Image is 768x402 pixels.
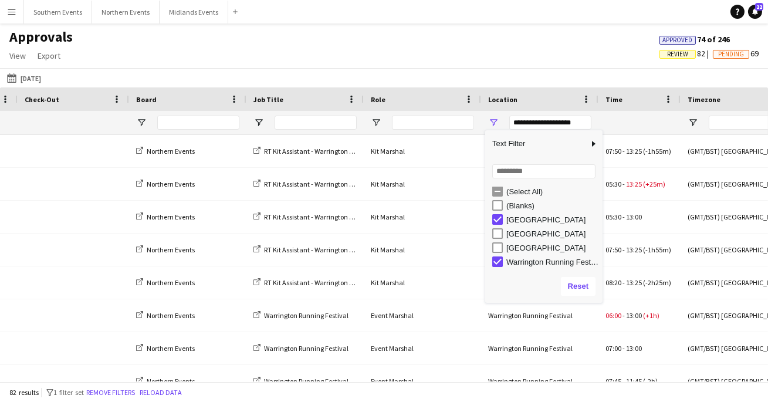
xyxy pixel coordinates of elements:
[622,344,625,353] span: -
[605,311,621,320] span: 06:00
[136,212,195,221] a: Northern Events
[253,147,399,156] a: RT Kit Assistant - Warrington Running Festival
[264,245,399,254] span: RT Kit Assistant - Warrington Running Festival
[364,332,481,364] div: Event Marshal
[622,311,625,320] span: -
[136,278,195,287] a: Northern Events
[264,180,399,188] span: RT Kit Assistant - Warrington Running Festival
[622,377,625,386] span: -
[160,1,228,23] button: Midlands Events
[626,147,642,156] span: 13:25
[643,180,665,188] span: (+25m)
[147,180,195,188] span: Northern Events
[488,95,517,104] span: Location
[622,212,625,221] span: -
[605,278,621,287] span: 08:20
[33,48,65,63] a: Export
[605,147,621,156] span: 07:50
[688,95,720,104] span: Timezone
[688,117,698,128] button: Open Filter Menu
[605,245,621,254] span: 07:50
[253,212,399,221] a: RT Kit Assistant - Warrington Running Festival
[92,1,160,23] button: Northern Events
[5,71,43,85] button: [DATE]
[275,116,357,130] input: Job Title Filter Input
[136,245,195,254] a: Northern Events
[364,168,481,200] div: Kit Marshal
[718,50,744,58] span: Pending
[605,212,621,221] span: 05:30
[488,117,499,128] button: Open Filter Menu
[485,134,588,154] span: Text Filter
[253,95,283,104] span: Job Title
[364,365,481,397] div: Event Marshal
[506,244,599,252] div: [GEOGRAPHIC_DATA]
[667,50,688,58] span: Review
[371,117,381,128] button: Open Filter Menu
[371,95,385,104] span: Role
[506,258,599,266] div: Warrington Running Festival
[136,344,195,353] a: Northern Events
[659,34,730,45] span: 74 of 246
[38,50,60,61] span: Export
[264,147,399,156] span: RT Kit Assistant - Warrington Running Festival
[253,245,399,254] a: RT Kit Assistant - Warrington Running Festival
[84,386,137,399] button: Remove filters
[643,377,658,386] span: (-2h)
[481,135,598,167] div: Warrington Running Festival
[136,377,195,386] a: Northern Events
[364,135,481,167] div: Kit Marshal
[9,50,26,61] span: View
[392,116,474,130] input: Role Filter Input
[137,386,184,399] button: Reload data
[622,180,625,188] span: -
[605,344,621,353] span: 07:00
[506,201,599,210] div: (Blanks)
[136,311,195,320] a: Northern Events
[605,180,621,188] span: 05:30
[147,147,195,156] span: Northern Events
[147,344,195,353] span: Northern Events
[605,95,622,104] span: Time
[506,229,599,238] div: [GEOGRAPHIC_DATA]
[253,344,349,353] a: Warrington Running Festival
[643,311,659,320] span: (+1h)
[748,5,762,19] a: 22
[364,201,481,233] div: Kit Marshal
[626,377,642,386] span: 11:45
[481,332,598,364] div: Warrington Running Festival
[492,164,596,178] input: Search filter values
[147,278,195,287] span: Northern Events
[626,311,642,320] span: 13:00
[626,180,642,188] span: 13:25
[136,117,147,128] button: Open Filter Menu
[147,245,195,254] span: Northern Events
[25,95,59,104] span: Check-Out
[253,180,399,188] a: RT Kit Assistant - Warrington Running Festival
[622,278,625,287] span: -
[643,245,671,254] span: (-1h55m)
[157,116,239,130] input: Board Filter Input
[481,234,598,266] div: Warrington Running Festival
[364,299,481,332] div: Event Marshal
[24,1,92,23] button: Southern Events
[755,3,763,11] span: 22
[481,266,598,299] div: Warrington Running Festival
[626,278,642,287] span: 13:25
[481,201,598,233] div: Warrington Running Festival
[622,245,625,254] span: -
[663,36,693,44] span: Approved
[147,377,195,386] span: Northern Events
[506,215,599,224] div: [GEOGRAPHIC_DATA]
[481,299,598,332] div: Warrington Running Festival
[253,117,264,128] button: Open Filter Menu
[605,377,621,386] span: 07:45
[622,147,625,156] span: -
[481,168,598,200] div: Warrington Running Festival
[147,212,195,221] span: Northern Events
[626,344,642,353] span: 13:00
[713,48,759,59] span: 69
[147,311,195,320] span: Northern Events
[53,388,84,397] span: 1 filter set
[364,266,481,299] div: Kit Marshal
